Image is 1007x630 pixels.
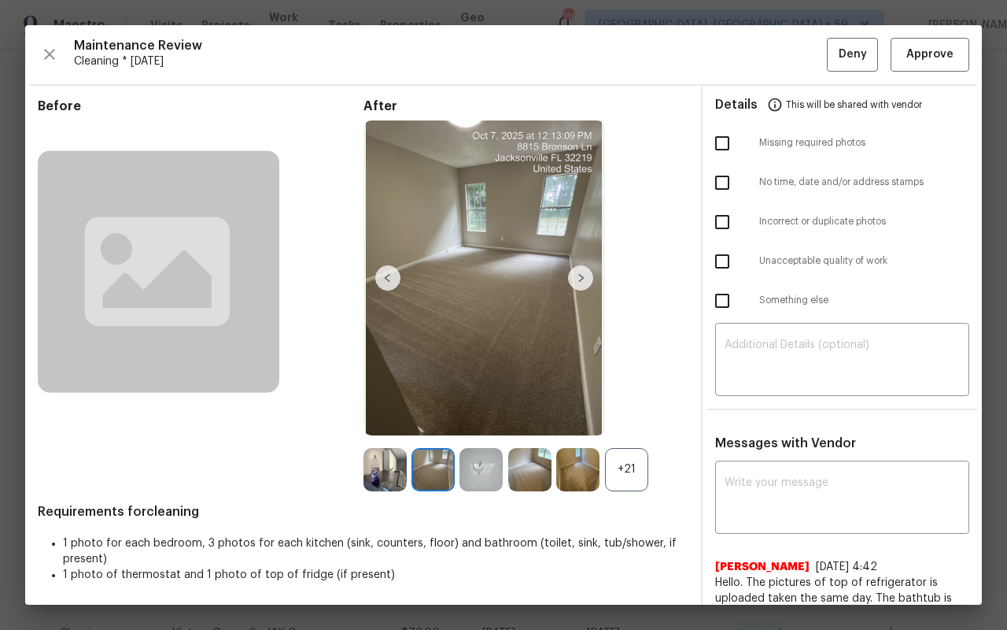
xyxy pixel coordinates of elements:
span: Requirements for cleaning [38,504,688,520]
span: Deny [839,45,867,65]
img: left-chevron-button-url [375,265,400,291]
div: +21 [605,448,648,491]
li: 1 photo of thermostat and 1 photo of top of fridge (if present) [63,567,688,583]
div: Unacceptable quality of work [703,242,982,281]
img: right-chevron-button-url [568,265,593,291]
div: Incorrect or duplicate photos [703,202,982,242]
span: [DATE] 4:42 [816,561,877,573]
button: Approve [891,38,969,72]
span: Maintenance Review [74,38,827,54]
span: No time, date and/or address stamps [759,176,969,189]
span: Unacceptable quality of work [759,254,969,268]
div: Missing required photos [703,124,982,163]
span: [PERSON_NAME] [715,559,810,575]
span: Before [38,98,363,114]
div: No time, date and/or address stamps [703,163,982,202]
span: Approve [906,45,954,65]
span: Something else [759,294,969,307]
span: Incorrect or duplicate photos [759,215,969,228]
div: Something else [703,281,982,321]
span: Cleaning * [DATE] [74,54,827,69]
span: Missing required photos [759,136,969,150]
span: This will be shared with vendor [786,86,922,124]
span: Messages with Vendor [715,437,856,450]
span: Hello. The pictures of top of refrigerator is uploaded taken the same day. The bathtub is permane... [715,575,969,622]
li: 1 photo for each bedroom, 3 photos for each kitchen (sink, counters, floor) and bathroom (toilet,... [63,535,688,567]
button: Deny [827,38,878,72]
span: Details [715,86,758,124]
span: After [363,98,689,114]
